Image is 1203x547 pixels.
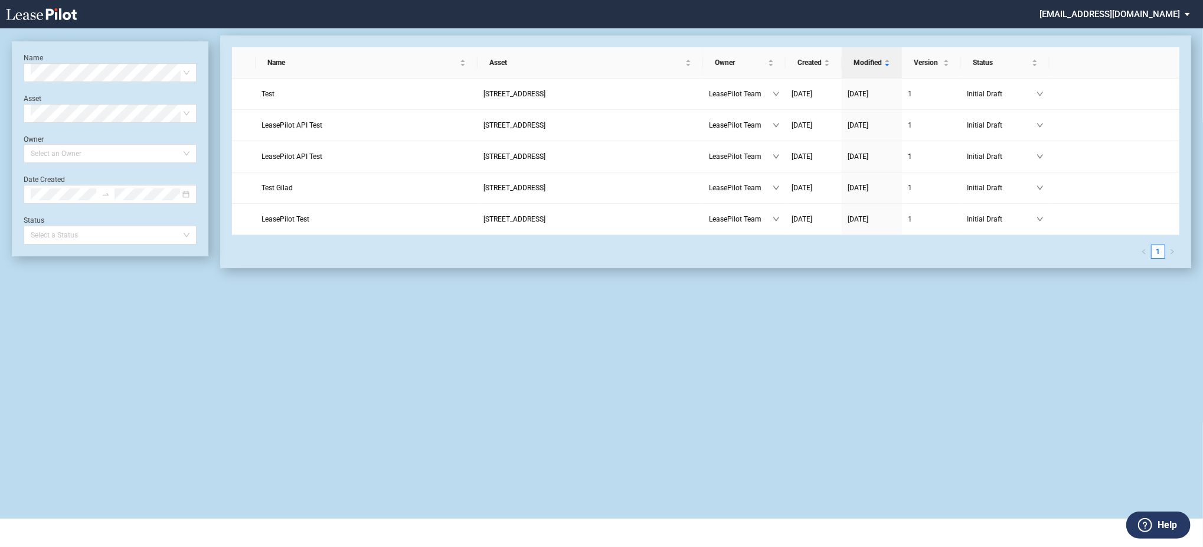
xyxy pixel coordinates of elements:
span: down [773,216,780,223]
span: 109 State Street [483,152,545,161]
span: [DATE] [848,121,868,129]
label: Name [24,54,43,62]
a: [STREET_ADDRESS] [483,119,697,131]
span: [DATE] [848,152,868,161]
span: [DATE] [792,121,812,129]
span: to [102,190,110,198]
span: 1 [908,152,912,161]
a: [DATE] [848,182,896,194]
span: [DATE] [792,184,812,192]
a: [DATE] [792,119,836,131]
span: 1 [908,90,912,98]
a: [DATE] [792,182,836,194]
button: Help [1126,512,1191,539]
a: 1 [908,151,955,162]
th: Modified [842,47,902,79]
span: LeasePilot API Test [261,152,322,161]
span: 109 State Street [483,184,545,192]
span: Modified [854,57,882,69]
a: [DATE] [848,213,896,225]
span: LeasePilot API Test [261,121,322,129]
span: 1 [908,121,912,129]
a: Test [261,88,472,100]
th: Asset [478,47,703,79]
span: 109 State Street [483,121,545,129]
span: [DATE] [848,215,868,223]
span: [DATE] [792,215,812,223]
span: LeasePilot Team [709,151,773,162]
span: LeasePilot Test [261,215,309,223]
span: swap-right [102,190,110,198]
a: [DATE] [848,88,896,100]
a: [DATE] [792,151,836,162]
span: 109 State Street [483,215,545,223]
span: Name [267,57,457,69]
span: down [1037,122,1044,129]
span: down [773,122,780,129]
a: [STREET_ADDRESS] [483,213,697,225]
span: Status [973,57,1029,69]
span: down [773,90,780,97]
a: [STREET_ADDRESS] [483,88,697,100]
span: Created [797,57,822,69]
span: LeasePilot Team [709,213,773,225]
th: Owner [703,47,786,79]
span: [DATE] [792,90,812,98]
button: right [1165,245,1179,259]
a: [STREET_ADDRESS] [483,182,697,194]
span: [DATE] [792,152,812,161]
span: down [1037,153,1044,160]
span: 109 State Street [483,90,545,98]
span: Initial Draft [967,151,1037,162]
span: LeasePilot Team [709,88,773,100]
label: Owner [24,135,44,144]
a: Test Gilad [261,182,472,194]
a: 1 [908,182,955,194]
a: 1 [908,119,955,131]
span: Asset [489,57,683,69]
a: [DATE] [848,151,896,162]
a: [DATE] [792,88,836,100]
li: 1 [1151,245,1165,259]
span: Initial Draft [967,182,1037,194]
li: Previous Page [1137,245,1151,259]
span: Test [261,90,274,98]
span: Initial Draft [967,213,1037,225]
a: 1 [908,213,955,225]
a: LeasePilot Test [261,213,472,225]
a: [STREET_ADDRESS] [483,151,697,162]
a: LeasePilot API Test [261,119,472,131]
button: left [1137,245,1151,259]
a: 1 [908,88,955,100]
th: Version [902,47,961,79]
span: right [1169,249,1175,255]
li: Next Page [1165,245,1179,259]
a: [DATE] [792,213,836,225]
span: Test Gilad [261,184,293,192]
span: down [773,153,780,160]
span: LeasePilot Team [709,119,773,131]
span: Initial Draft [967,88,1037,100]
a: [DATE] [848,119,896,131]
label: Status [24,216,44,224]
span: Version [914,57,941,69]
span: [DATE] [848,184,868,192]
th: Created [786,47,842,79]
a: 1 [1152,245,1165,258]
span: Owner [715,57,766,69]
th: Status [961,47,1050,79]
span: down [1037,90,1044,97]
a: LeasePilot API Test [261,151,472,162]
label: Help [1158,517,1177,533]
span: left [1141,249,1147,255]
span: [DATE] [848,90,868,98]
span: down [773,184,780,191]
span: LeasePilot Team [709,182,773,194]
th: Name [256,47,478,79]
span: Initial Draft [967,119,1037,131]
span: 1 [908,215,912,223]
label: Asset [24,95,41,103]
span: down [1037,184,1044,191]
span: 1 [908,184,912,192]
label: Date Created [24,175,65,184]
